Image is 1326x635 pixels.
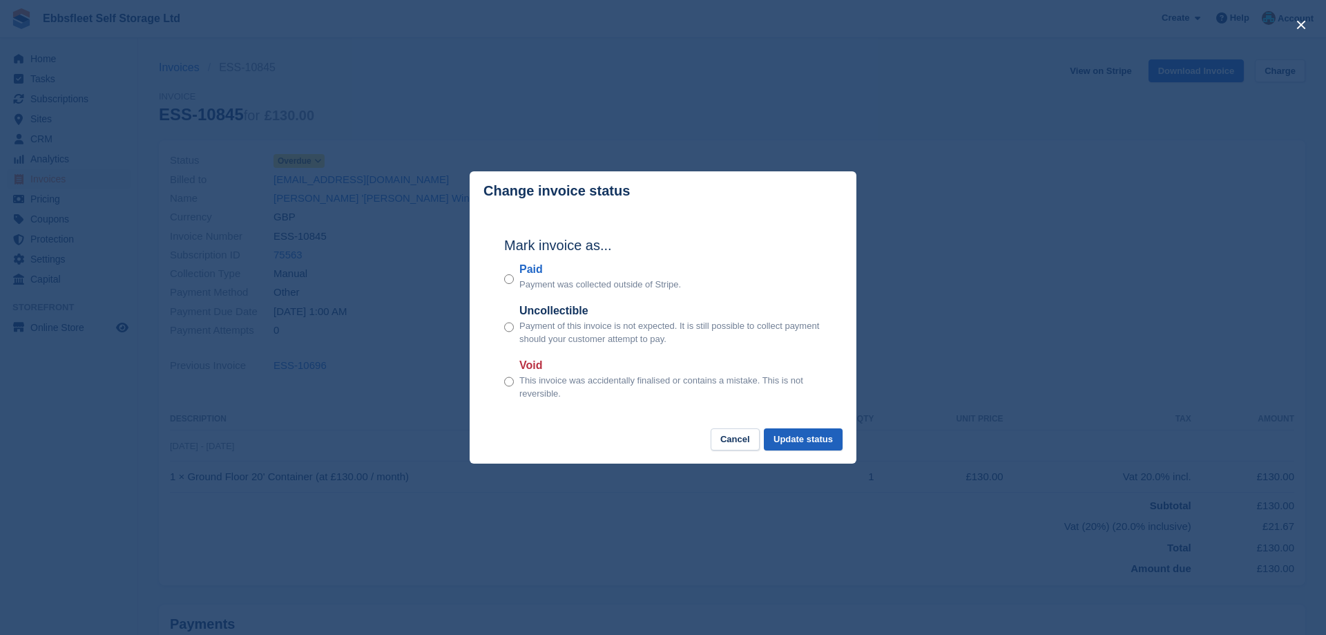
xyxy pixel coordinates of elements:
button: Update status [764,428,843,451]
p: Change invoice status [483,183,630,199]
p: Payment of this invoice is not expected. It is still possible to collect payment should your cust... [519,319,822,346]
p: This invoice was accidentally finalised or contains a mistake. This is not reversible. [519,374,822,401]
label: Uncollectible [519,303,822,319]
h2: Mark invoice as... [504,235,822,256]
button: Cancel [711,428,760,451]
button: close [1290,14,1312,36]
p: Payment was collected outside of Stripe. [519,278,681,292]
label: Void [519,357,822,374]
label: Paid [519,261,681,278]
